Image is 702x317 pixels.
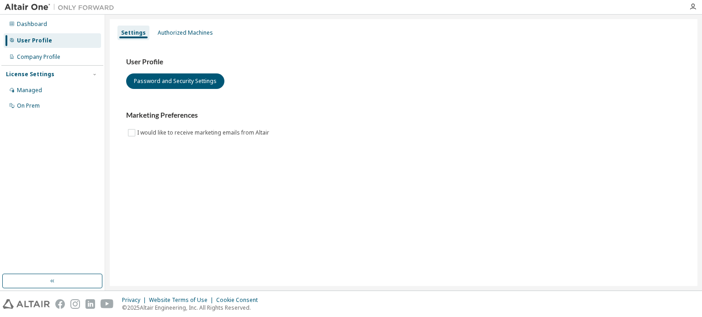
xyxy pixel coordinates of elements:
[55,299,65,309] img: facebook.svg
[17,37,52,44] div: User Profile
[17,102,40,109] div: On Prem
[122,296,149,304] div: Privacy
[3,299,50,309] img: altair_logo.svg
[158,29,213,36] div: Authorized Machines
[126,111,681,120] h3: Marketing Preferences
[101,299,114,309] img: youtube.svg
[17,53,60,61] div: Company Profile
[17,21,47,28] div: Dashboard
[6,71,54,78] div: License Settings
[85,299,95,309] img: linkedin.svg
[126,57,681,67] h3: User Profile
[126,73,224,89] button: Password and Security Settings
[121,29,146,36] div: Settings
[17,87,42,94] div: Managed
[122,304,263,312] p: © 2025 Altair Engineering, Inc. All Rights Reserved.
[137,127,271,138] label: I would like to receive marketing emails from Altair
[216,296,263,304] div: Cookie Consent
[149,296,216,304] div: Website Terms of Use
[5,3,119,12] img: Altair One
[70,299,80,309] img: instagram.svg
